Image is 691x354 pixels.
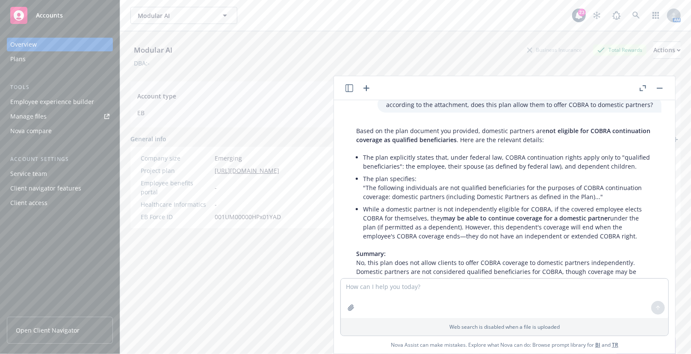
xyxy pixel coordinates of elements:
span: Emerging [215,154,242,163]
span: - [215,200,217,209]
span: may be able to continue coverage for a domestic partner [443,214,610,222]
a: [URL][DOMAIN_NAME] [215,166,279,175]
div: Company size [141,154,211,163]
span: Modular AI [138,11,212,20]
div: Nova compare [10,124,52,138]
li: While a domestic partner is not independently eligible for COBRA, if the covered employee elects ... [363,203,653,242]
span: Open Client Navigator [16,326,80,335]
div: Project plan [141,166,211,175]
a: Overview [7,38,113,51]
span: - [215,183,217,192]
div: Employee experience builder [10,95,94,109]
a: Report a Bug [608,7,625,24]
a: Plans [7,52,113,66]
p: Based on the plan document you provided, domestic partners are . Here are the relevant details: [356,126,653,144]
div: Overview [10,38,37,51]
div: Client navigator features [10,181,81,195]
a: Stop snowing [588,7,605,24]
div: Actions [653,42,681,58]
a: BI [595,341,600,348]
div: Healthcare Informatics [141,200,211,209]
li: The plan specifies: [363,173,653,203]
span: Account type [137,92,395,101]
div: Client access [10,196,47,210]
button: Modular AI [130,7,237,24]
a: TR [612,341,618,348]
a: Employee experience builder [7,95,113,109]
div: Tools [7,83,113,92]
span: EB [137,108,395,117]
button: Actions [653,42,681,59]
div: Total Rewards [593,45,647,55]
div: Service team [10,167,47,181]
a: Client access [7,196,113,210]
a: Nova compare [7,124,113,138]
div: 23 [578,9,586,16]
a: Switch app [647,7,664,24]
a: Service team [7,167,113,181]
a: Accounts [7,3,113,27]
span: General info [130,134,166,143]
li: The plan explicitly states that, under federal law, COBRA continuation rights apply only to "qual... [363,151,653,173]
span: Accounts [36,12,63,19]
div: Account settings [7,155,113,164]
p: No, this plan does not allow clients to offer COBRA coverage to domestic partners independently. ... [356,249,653,285]
a: add [670,134,681,145]
span: Summary: [356,250,386,258]
div: Plans [10,52,26,66]
a: Search [628,7,645,24]
div: Modular AI [130,45,176,56]
a: Manage files [7,110,113,123]
div: Employee benefits portal [141,178,211,196]
span: 001UM00000HPx01YAD [215,212,281,221]
p: "The following individuals are not qualified beneficiaries for the purposes of COBRA continuation... [363,183,653,201]
a: Client navigator features [7,181,113,195]
div: Business Insurance [523,45,586,55]
p: Web search is disabled when a file is uploaded [346,323,663,330]
p: according to the attachment, does this plan allow them to offer COBRA to domestic partners? [386,100,653,109]
div: DBA: - [134,59,150,68]
span: Nova Assist can make mistakes. Explore what Nova can do: Browse prompt library for and [337,336,672,354]
div: EB Force ID [141,212,211,221]
div: Manage files [10,110,47,123]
